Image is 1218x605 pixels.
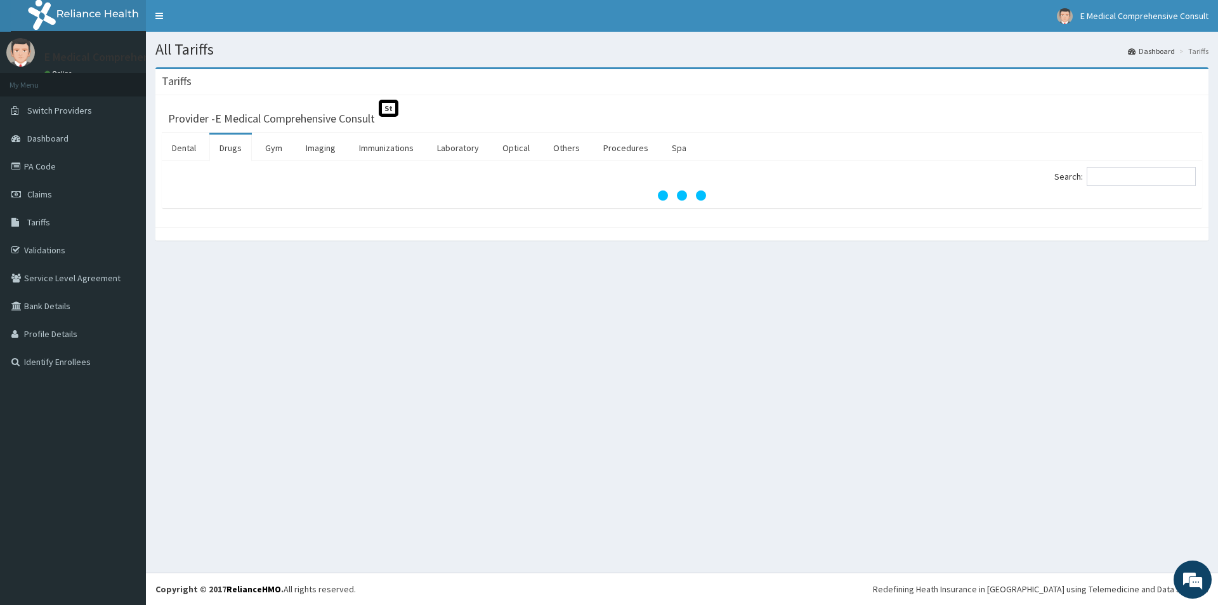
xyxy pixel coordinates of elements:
footer: All rights reserved. [146,573,1218,605]
a: Drugs [209,135,252,161]
h1: All Tariffs [155,41,1208,58]
span: Switch Providers [27,105,92,116]
a: Gym [255,135,292,161]
svg: audio-loading [657,170,707,221]
img: User Image [1057,8,1073,24]
strong: Copyright © 2017 . [155,583,284,595]
h3: Provider - E Medical Comprehensive Consult [168,113,375,124]
span: We're online! [74,160,175,288]
a: Imaging [296,135,346,161]
a: Dental [162,135,206,161]
span: Dashboard [27,133,69,144]
a: Immunizations [349,135,424,161]
span: St [379,100,398,117]
a: Online [44,69,75,78]
a: Laboratory [427,135,489,161]
img: User Image [6,38,35,67]
span: Tariffs [27,216,50,228]
input: Search: [1087,167,1196,186]
p: E Medical Comprehensive Consult [44,51,210,63]
div: Minimize live chat window [208,6,239,37]
div: Chat with us now [66,71,213,88]
span: E Medical Comprehensive Consult [1080,10,1208,22]
a: Dashboard [1128,46,1175,57]
a: RelianceHMO [226,583,281,595]
a: Optical [492,135,540,161]
img: d_794563401_company_1708531726252_794563401 [23,63,51,95]
div: Redefining Heath Insurance in [GEOGRAPHIC_DATA] using Telemedicine and Data Science! [873,583,1208,595]
a: Spa [662,135,697,161]
label: Search: [1054,167,1196,186]
h3: Tariffs [162,76,192,87]
textarea: Type your message and hit 'Enter' [6,347,242,391]
a: Others [543,135,590,161]
span: Claims [27,189,52,200]
a: Procedures [593,135,658,161]
li: Tariffs [1176,46,1208,57]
